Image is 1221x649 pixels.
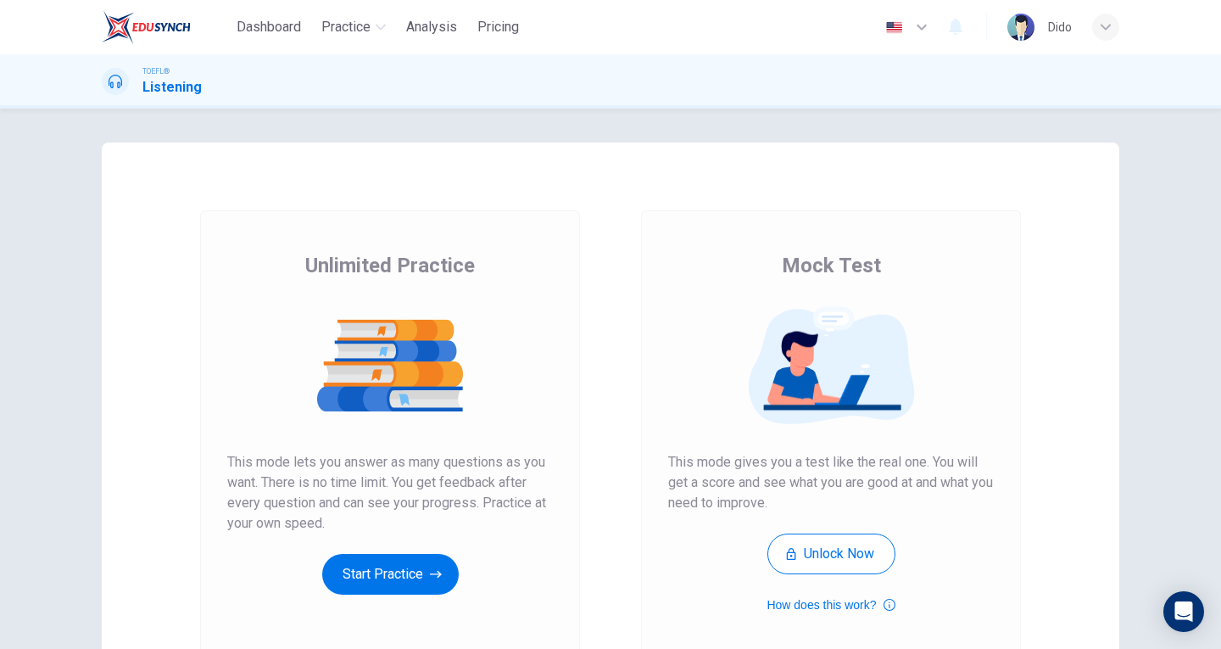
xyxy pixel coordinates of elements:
span: This mode lets you answer as many questions as you want. There is no time limit. You get feedback... [227,452,553,534]
button: How does this work? [767,595,895,615]
img: en [884,21,905,34]
span: Pricing [477,17,519,37]
button: Dashboard [230,12,308,42]
div: Open Intercom Messenger [1163,591,1204,632]
span: Mock Test [782,252,881,279]
button: Practice [315,12,393,42]
button: Pricing [471,12,526,42]
span: TOEFL® [142,65,170,77]
span: Analysis [406,17,457,37]
h1: Listening [142,77,202,98]
a: EduSynch logo [102,10,230,44]
span: Unlimited Practice [305,252,475,279]
img: Profile picture [1007,14,1034,41]
span: Practice [321,17,371,37]
img: EduSynch logo [102,10,191,44]
button: Analysis [399,12,464,42]
span: This mode gives you a test like the real one. You will get a score and see what you are good at a... [668,452,994,513]
button: Unlock Now [767,534,895,574]
button: Start Practice [322,554,459,595]
span: Dashboard [237,17,301,37]
div: Dido [1048,17,1072,37]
